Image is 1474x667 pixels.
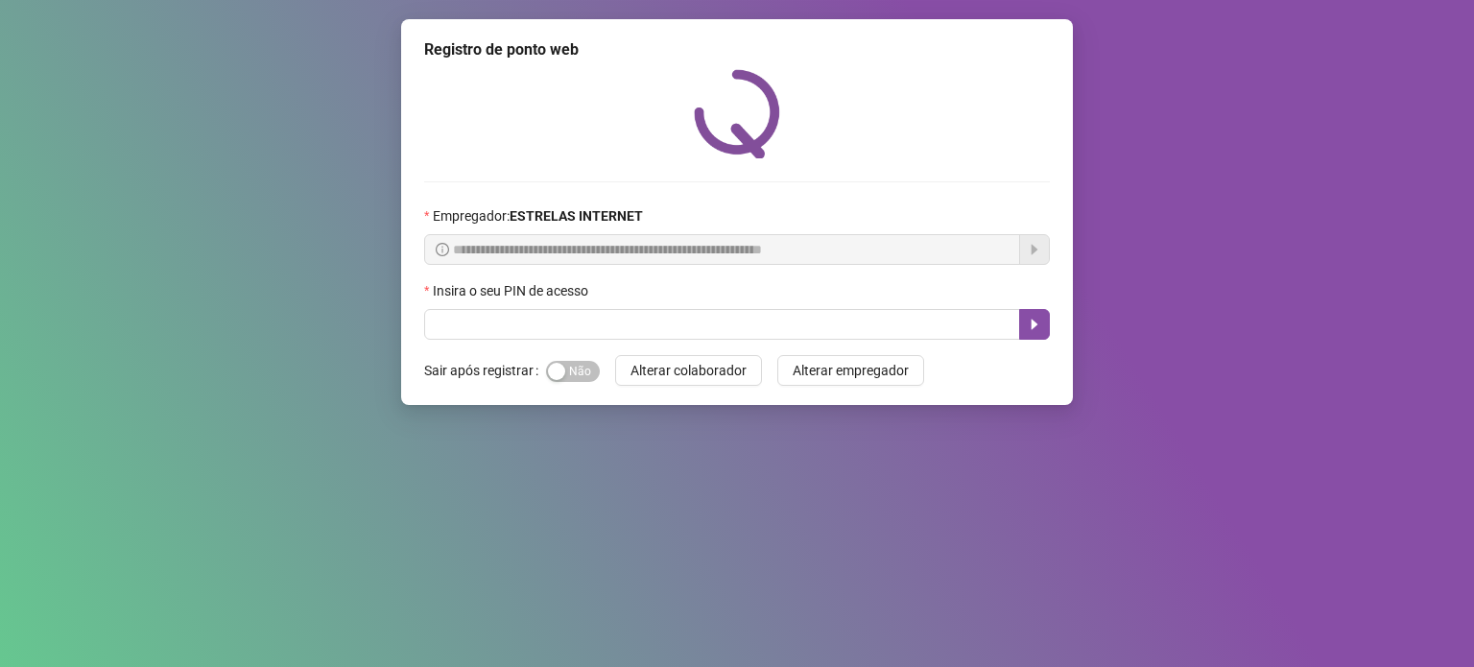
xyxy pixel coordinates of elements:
[436,243,449,256] span: info-circle
[433,205,643,226] span: Empregador :
[424,355,546,386] label: Sair após registrar
[424,38,1050,61] div: Registro de ponto web
[510,208,643,224] strong: ESTRELAS INTERNET
[793,360,909,381] span: Alterar empregador
[630,360,747,381] span: Alterar colaborador
[1027,317,1042,332] span: caret-right
[694,69,780,158] img: QRPoint
[615,355,762,386] button: Alterar colaborador
[777,355,924,386] button: Alterar empregador
[424,280,601,301] label: Insira o seu PIN de acesso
